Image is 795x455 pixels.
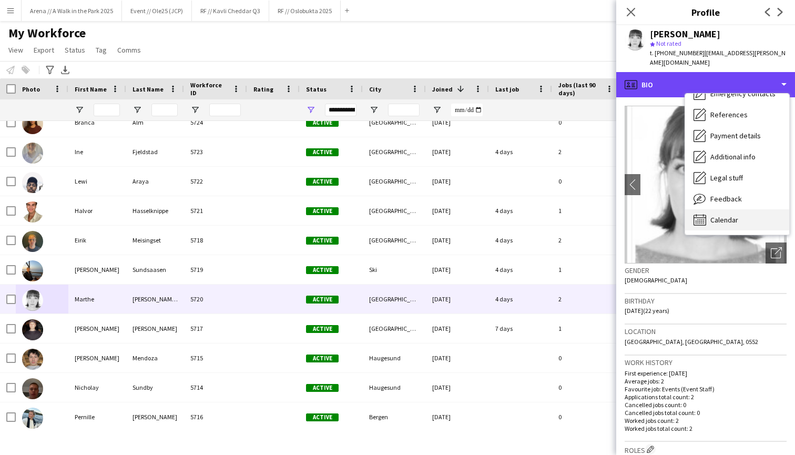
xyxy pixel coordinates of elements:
div: [GEOGRAPHIC_DATA] [363,285,426,314]
a: Tag [91,43,111,57]
input: Last Name Filter Input [151,104,178,116]
div: Hasselknippe [126,196,184,225]
span: t. [PHONE_NUMBER] [650,49,705,57]
div: 5715 [184,343,247,372]
div: 2 [552,285,620,314]
div: [GEOGRAPHIC_DATA] [363,196,426,225]
span: Last Name [132,85,164,93]
img: Pernille Walaker-Nikolaisen [22,408,43,429]
div: Haugesund [363,343,426,372]
div: Bergen [363,402,426,431]
span: Active [306,148,339,156]
h3: Birthday [625,296,787,306]
span: Active [306,355,339,362]
div: Feedback [685,188,789,209]
span: Status [65,45,85,55]
a: View [4,43,27,57]
div: 1 [552,255,620,284]
span: Last job [495,85,519,93]
div: 4 days [489,196,552,225]
p: Worked jobs total count: 2 [625,424,787,432]
button: Open Filter Menu [306,105,315,115]
div: Lewi [68,167,126,196]
span: Jobs (last 90 days) [558,81,602,97]
div: 0 [552,373,620,402]
div: [GEOGRAPHIC_DATA] [363,167,426,196]
div: [GEOGRAPHIC_DATA] [363,137,426,166]
div: [DATE] [426,108,489,137]
div: [DATE] [426,402,489,431]
span: Export [34,45,54,55]
span: Active [306,384,339,392]
span: | [EMAIL_ADDRESS][PERSON_NAME][DOMAIN_NAME] [650,49,786,66]
a: Comms [113,43,145,57]
div: Fjeldstad [126,137,184,166]
img: Jacob Sundsaasen [22,260,43,281]
div: [DATE] [426,314,489,343]
div: 1 [552,196,620,225]
img: Crew avatar or photo [625,106,787,264]
img: Branca Alm [22,113,43,134]
span: Active [306,119,339,127]
span: My Workforce [8,25,86,41]
span: Feedback [710,194,742,204]
div: 2 [552,137,620,166]
img: Eirik Meisingset [22,231,43,252]
div: 5719 [184,255,247,284]
div: [DATE] [426,167,489,196]
button: RF // Kavli Cheddar Q3 [192,1,269,21]
div: [GEOGRAPHIC_DATA] [363,314,426,343]
div: 5720 [184,285,247,314]
p: First experience: [DATE] [625,369,787,377]
p: Favourite job: Events (Event Staff) [625,385,787,393]
img: Nicholay Sundby [22,378,43,399]
span: Status [306,85,327,93]
img: Marthe Høiby Bjelland [22,290,43,311]
img: Torbjørn Celius [22,319,43,340]
h3: Work history [625,358,787,367]
app-action-btn: Advanced filters [44,64,56,76]
div: Alm [126,108,184,137]
input: City Filter Input [388,104,420,116]
div: 5724 [184,108,247,137]
p: Worked jobs count: 2 [625,417,787,424]
div: Mendoza [126,343,184,372]
div: [PERSON_NAME] [68,343,126,372]
div: 4 days [489,226,552,255]
div: 4 days [489,137,552,166]
div: Haugesund [363,373,426,402]
div: Eirik [68,226,126,255]
div: Sundsaasen [126,255,184,284]
div: Pernille [68,402,126,431]
div: [DATE] [426,255,489,284]
button: Arena // A Walk in the Park 2025 [22,1,122,21]
span: Not rated [656,39,681,47]
button: Open Filter Menu [190,105,200,115]
span: Payment details [710,131,761,140]
div: [DATE] [426,285,489,314]
div: [PERSON_NAME] [68,255,126,284]
div: Marthe [68,285,126,314]
img: Halvor Hasselknippe [22,201,43,223]
span: Active [306,178,339,186]
span: References [710,110,748,119]
div: [DATE] [426,226,489,255]
div: 0 [552,108,620,137]
div: Payment details [685,125,789,146]
div: [PERSON_NAME] [68,314,126,343]
div: Bio [616,72,795,97]
a: Status [60,43,89,57]
button: Open Filter Menu [369,105,379,115]
input: Joined Filter Input [451,104,483,116]
span: Additional info [710,152,756,161]
div: References [685,104,789,125]
span: Joined [432,85,453,93]
div: 4 days [489,285,552,314]
div: 5718 [184,226,247,255]
span: Active [306,266,339,274]
h3: Roles [625,444,787,455]
img: Lewi Araya [22,172,43,193]
input: Workforce ID Filter Input [209,104,241,116]
input: First Name Filter Input [94,104,120,116]
div: 5723 [184,137,247,166]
